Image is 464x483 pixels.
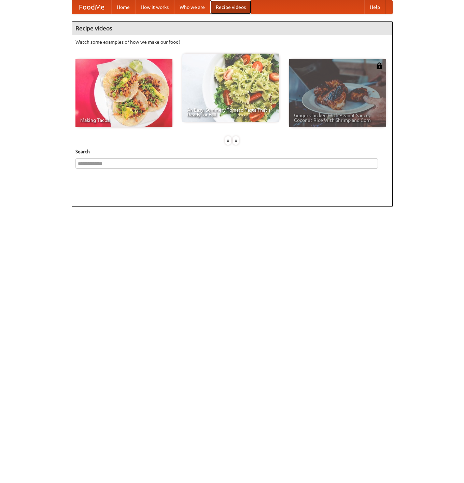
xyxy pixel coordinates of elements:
a: Making Tacos [75,59,172,127]
a: Help [364,0,385,14]
div: « [225,136,231,145]
span: An Easy, Summery Tomato Pasta That's Ready for Fall [187,108,275,117]
img: 483408.png [376,62,383,69]
a: FoodMe [72,0,111,14]
h4: Recipe videos [72,22,392,35]
p: Watch some examples of how we make our food! [75,39,389,45]
span: Making Tacos [80,118,168,123]
div: » [233,136,239,145]
a: Recipe videos [210,0,251,14]
h5: Search [75,148,389,155]
a: Home [111,0,135,14]
a: How it works [135,0,174,14]
a: Who we are [174,0,210,14]
a: An Easy, Summery Tomato Pasta That's Ready for Fall [182,54,279,122]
